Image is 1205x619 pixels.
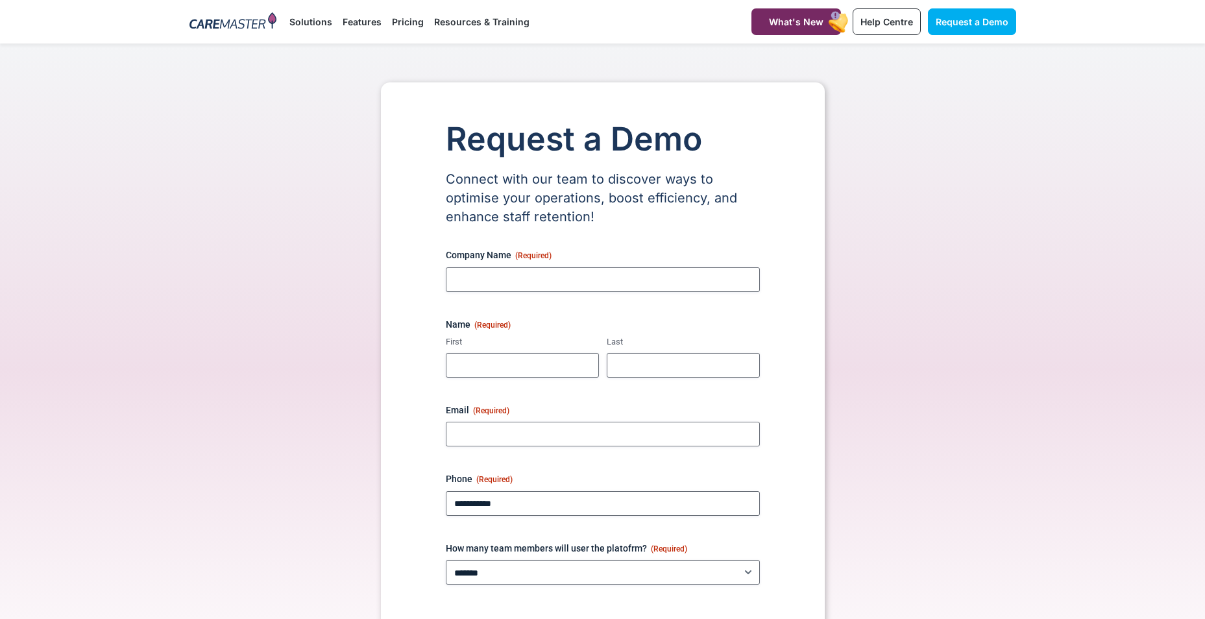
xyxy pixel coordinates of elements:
[476,475,513,484] span: (Required)
[936,16,1008,27] span: Request a Demo
[446,404,760,417] label: Email
[446,472,760,485] label: Phone
[446,121,760,157] h1: Request a Demo
[446,542,760,555] label: How many team members will user the platofrm?
[853,8,921,35] a: Help Centre
[446,249,760,261] label: Company Name
[189,12,277,32] img: CareMaster Logo
[860,16,913,27] span: Help Centre
[446,336,599,348] label: First
[651,544,687,553] span: (Required)
[474,321,511,330] span: (Required)
[446,318,511,331] legend: Name
[769,16,823,27] span: What's New
[928,8,1016,35] a: Request a Demo
[607,336,760,348] label: Last
[751,8,841,35] a: What's New
[515,251,552,260] span: (Required)
[446,170,760,226] p: Connect with our team to discover ways to optimise your operations, boost efficiency, and enhance...
[473,406,509,415] span: (Required)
